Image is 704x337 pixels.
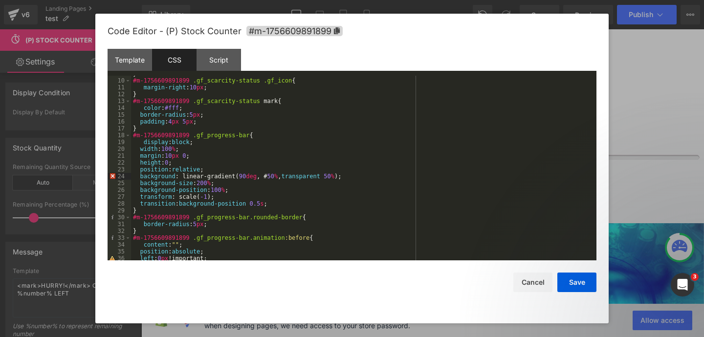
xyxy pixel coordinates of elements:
[108,166,131,173] div: 23
[108,49,152,71] div: Template
[108,91,131,98] div: 12
[275,99,317,110] a: Free Gift
[14,115,48,128] mark: HURRY!
[108,255,131,262] div: 36
[108,159,131,166] div: 22
[108,132,131,139] div: 18
[5,116,587,127] div: ONLY LEFT
[246,26,343,36] span: Click to copy
[108,234,131,241] div: 33
[108,173,131,180] div: 24
[108,84,131,91] div: 11
[108,146,131,152] div: 20
[261,154,331,175] button: Add To Cart
[108,221,131,228] div: 31
[108,105,131,111] div: 14
[197,49,241,71] div: Script
[108,200,131,207] div: 28
[108,180,131,187] div: 25
[69,117,83,126] span: 300
[108,241,131,248] div: 34
[108,26,242,36] span: Code Editor - (P) Stock Counter
[108,228,131,234] div: 32
[108,98,131,105] div: 13
[108,193,131,200] div: 27
[108,139,131,146] div: 19
[108,152,131,159] div: 21
[108,125,131,132] div: 17
[513,273,552,292] button: Cancel
[108,187,131,193] div: 26
[152,49,197,71] div: CSS
[276,142,316,154] span: $0.00 USD
[108,111,131,118] div: 15
[108,248,131,255] div: 35
[671,273,694,296] iframe: Intercom live chat
[691,273,699,281] span: 3
[108,77,131,84] div: 10
[108,118,131,125] div: 16
[108,207,131,214] div: 29
[270,160,322,168] span: Add To Cart
[557,273,596,292] button: Save
[108,214,131,221] div: 30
